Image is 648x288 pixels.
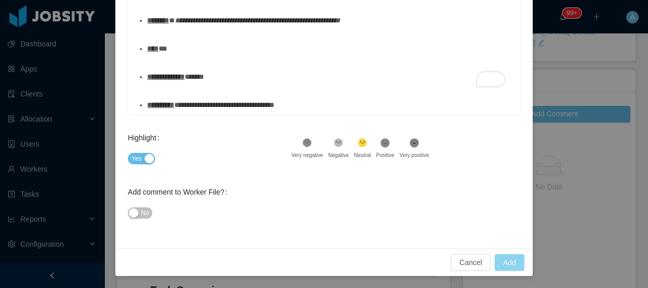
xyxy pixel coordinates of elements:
span: No [141,208,149,218]
div: Very positive [400,151,429,159]
div: Negative [328,151,349,159]
label: Add comment to Worker File? [128,188,232,196]
button: Add [495,254,524,271]
div: Very negative [291,151,323,159]
label: Highlight [128,134,163,142]
button: Cancel [451,254,490,271]
div: Positive [376,151,394,159]
button: Highlight [128,153,155,164]
span: Yes [131,153,142,164]
button: Add comment to Worker File? [128,207,152,219]
div: Neutral [354,151,370,159]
